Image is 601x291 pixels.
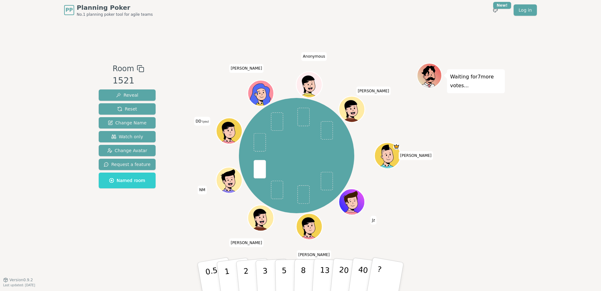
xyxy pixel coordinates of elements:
span: Watch only [111,134,143,140]
span: Change Avatar [107,147,147,154]
button: Click to change your avatar [217,119,241,143]
span: Last updated: [DATE] [3,283,35,287]
span: Click to change your name [229,238,264,247]
button: Change Avatar [99,145,156,156]
button: Watch only [99,131,156,142]
span: Reveal [116,92,138,98]
button: Change Name [99,117,156,128]
span: Click to change your name [297,250,331,259]
span: Version 0.9.2 [9,277,33,282]
span: Change Name [108,120,146,126]
a: PPPlanning PokerNo.1 planning poker tool for agile teams [64,3,153,17]
button: Named room [99,173,156,188]
span: Click to change your name [198,185,207,194]
span: No.1 planning poker tool for agile teams [77,12,153,17]
div: New! [493,2,511,9]
button: Reset [99,103,156,115]
span: Request a feature [104,161,151,168]
button: New! [490,4,501,16]
button: Reveal [99,89,156,101]
a: Log in [514,4,537,16]
div: 1521 [113,74,144,87]
span: Click to change your name [399,151,433,160]
span: Click to change your name [301,52,327,61]
button: Request a feature [99,159,156,170]
span: chris is the host [393,143,400,150]
span: Click to change your name [229,64,264,73]
span: Named room [109,177,145,184]
span: Click to change your name [194,117,210,126]
span: PP [65,6,73,14]
span: Click to change your name [370,216,377,225]
span: Click to change your name [356,87,391,95]
span: Reset [117,106,137,112]
span: (you) [201,120,209,123]
span: Planning Poker [77,3,153,12]
span: Room [113,63,134,74]
p: Waiting for 7 more votes... [450,72,502,90]
button: Version0.9.2 [3,277,33,282]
